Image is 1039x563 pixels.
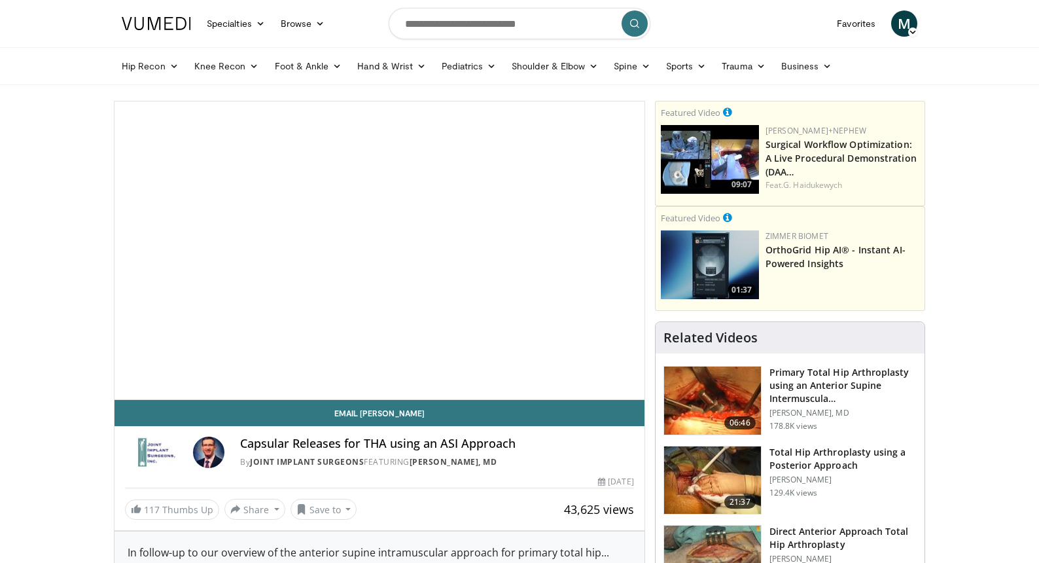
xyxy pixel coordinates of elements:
p: 178.8K views [769,421,817,431]
a: Joint Implant Surgeons [250,456,364,467]
input: Search topics, interventions [389,8,650,39]
a: M [891,10,917,37]
p: [PERSON_NAME] [769,475,917,485]
a: Surgical Workflow Optimization: A Live Procedural Demonstration (DAA… [766,138,917,178]
img: VuMedi Logo [122,17,191,30]
span: 06:46 [724,416,756,429]
p: 129.4K views [769,488,817,498]
h3: Total Hip Arthroplasty using a Posterior Approach [769,446,917,472]
a: Business [773,53,840,79]
a: [PERSON_NAME], MD [410,456,497,467]
a: 117 Thumbs Up [125,499,219,520]
a: 01:37 [661,230,759,299]
div: By FEATURING [240,456,634,468]
small: Featured Video [661,107,720,118]
img: Avatar [193,437,224,468]
h3: Primary Total Hip Arthroplasty using an Anterior Supine Intermuscula… [769,366,917,405]
a: Shoulder & Elbow [504,53,606,79]
span: 117 [144,503,160,516]
video-js: Video Player [114,101,644,400]
a: G. Haidukewych [783,179,842,191]
a: Zimmer Biomet [766,230,828,242]
img: 286987_0000_1.png.150x105_q85_crop-smart_upscale.jpg [664,446,761,515]
a: Specialties [199,10,273,37]
img: Joint Implant Surgeons [125,437,188,468]
button: Save to [291,499,357,520]
img: 263423_3.png.150x105_q85_crop-smart_upscale.jpg [664,367,761,435]
a: Spine [606,53,658,79]
p: [PERSON_NAME], MD [769,408,917,418]
a: Trauma [714,53,773,79]
a: Browse [273,10,333,37]
a: Hip Recon [114,53,186,79]
a: 21:37 Total Hip Arthroplasty using a Posterior Approach [PERSON_NAME] 129.4K views [663,446,917,515]
a: OrthoGrid Hip AI® - Instant AI-Powered Insights [766,244,906,270]
a: Sports [658,53,714,79]
a: 09:07 [661,125,759,194]
h4: Capsular Releases for THA using an ASI Approach [240,437,634,451]
small: Featured Video [661,212,720,224]
h3: Direct Anterior Approach Total Hip Arthroplasty [769,525,917,551]
a: Favorites [829,10,883,37]
div: [DATE] [598,476,633,488]
h4: Related Videos [663,330,758,346]
a: [PERSON_NAME]+Nephew [766,125,866,136]
span: 01:37 [728,284,756,296]
a: Pediatrics [434,53,504,79]
a: Hand & Wrist [349,53,434,79]
a: Knee Recon [186,53,267,79]
div: Feat. [766,179,919,191]
a: Foot & Ankle [267,53,350,79]
span: 21:37 [724,496,756,509]
span: 09:07 [728,179,756,191]
a: 06:46 Primary Total Hip Arthroplasty using an Anterior Supine Intermuscula… [PERSON_NAME], MD 178... [663,366,917,435]
a: Email [PERSON_NAME] [114,400,644,426]
img: bcfc90b5-8c69-4b20-afee-af4c0acaf118.150x105_q85_crop-smart_upscale.jpg [661,125,759,194]
span: 43,625 views [564,501,634,517]
img: 51d03d7b-a4ba-45b7-9f92-2bfbd1feacc3.150x105_q85_crop-smart_upscale.jpg [661,230,759,299]
button: Share [224,499,285,520]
